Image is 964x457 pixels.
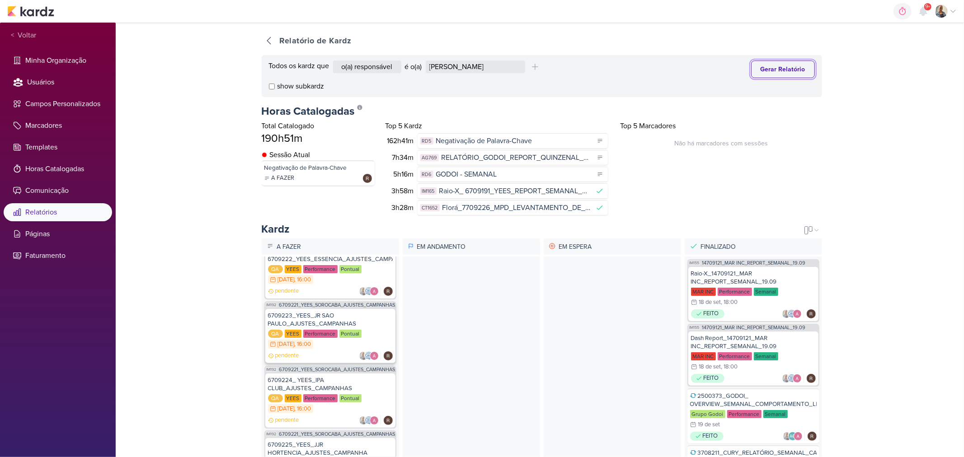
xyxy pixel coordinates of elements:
div: 190h51m [262,131,375,146]
div: YEES [285,265,301,273]
div: Performance [718,288,752,296]
span: Raio-X_ 6709191_YEES_REPORT_SEMANAL_MARKETING_23.09 [439,186,591,196]
div: 6709224_ YEES_IPA CLUB_AJUSTES_CAMPANHAS [268,376,393,392]
img: Caroline Traven De Andrade [787,374,796,383]
img: Caroline Traven De Andrade [787,309,796,318]
a: 2500373_GODOI_ OVERVIEW_SEMANAL_COMPORTAMENTO_LEADS Grupo Godoi Performance Semanal 19 de set FEI... [687,388,819,443]
img: Rafael Dornelles [363,174,372,183]
img: Rafael Dornelles [807,374,816,383]
span: 9+ [926,3,931,10]
li: Marcadores [4,117,112,135]
div: YEES [285,330,301,338]
div: 3708211_CURY_RELATÓRIO_SEMANAL_CAMPANHA_CONTRATAÇÃO_RJ [690,449,817,457]
img: kardz.app [7,6,54,17]
div: Grupo Godoi [690,410,725,418]
div: RD5 [420,137,433,145]
p: Em Andamento [415,240,537,253]
div: Todos os kardz que [269,61,329,73]
div: [DATE] [278,406,295,412]
img: Alessandra Gomes [370,287,379,296]
a: 6709222_YEES_ESSENCIA_AJUSTES_CAMPANHAS QA YEES Performance Pontual [DATE] , 16:00 pendente [265,252,395,298]
div: Dash Report_14709121_MAR INC_REPORT_SEMANAL_19.09 [691,334,816,350]
img: Rafael Dornelles [808,432,817,441]
div: IM165 [420,187,437,195]
div: Pontual [339,394,362,402]
div: MAR INC [691,352,716,360]
img: Rafael Dornelles [384,416,393,425]
div: 162h41m [387,135,418,146]
p: pendente [275,351,299,360]
a: Raio-X_14709121_MAR INC_REPORT_SEMANAL_19.09 MAR INC Performance Semanal 18 de set , 18:00 FEITO [688,267,818,321]
div: 19 de set [698,422,720,428]
a: Dash Report_14709121_MAR INC_REPORT_SEMANAL_19.09 MAR INC Performance Semanal 18 de set , 18:00 F... [688,331,818,386]
div: Negativação de Palavra-Chave [264,164,372,172]
div: 2500373_GODOI_ OVERVIEW_SEMANAL_COMPORTAMENTO_LEADS [690,392,817,408]
li: Templates [4,138,112,156]
span: Total Catalogado [262,121,315,131]
div: 6709225_YEES_JJR HORTENCIA_AJUSTES_CAMPANHA [268,441,393,457]
div: , 16:00 [295,341,311,347]
a: RD5 Negativação de Palavra-Chave [418,133,608,148]
div: Performance [303,330,338,338]
div: [DATE] [278,341,295,347]
p: FEITO [704,374,719,383]
img: Alessandra Gomes [370,416,379,425]
p: pendente [275,287,299,296]
div: Performance [727,410,762,418]
a: 14709121_MAR INC_REPORT_SEMANAL_19.09 [702,261,806,266]
li: Faturamento [4,247,112,265]
div: Semanal [754,352,778,360]
div: YEES [285,394,301,402]
p: A FAZER [272,174,295,183]
div: Top 5 Kardz [386,121,610,131]
img: Alessandra Gomes [793,374,802,383]
button: Gerar Relatório [751,61,815,78]
div: Performance [303,394,338,402]
img: tracking [262,152,267,158]
div: , 18:00 [721,299,738,305]
p: FEITO [704,309,719,318]
div: RD6 [420,171,433,178]
span: IM155 [689,261,701,266]
img: Caroline Traven De Andrade [364,287,373,296]
div: Top 5 Marcadores [621,121,822,131]
li: Campos Personalizados [4,95,112,113]
img: Rafael Dornelles [807,309,816,318]
img: Alessandra Gomes [793,309,802,318]
a: 6709221_YEES_SOROCABA_AJUSTES_CAMPANHAS_MIA [279,367,407,372]
li: Horas Catalogadas [4,160,112,178]
span: Voltar [14,30,36,41]
div: é o(a) [405,61,422,72]
span: IM192 [266,367,277,372]
div: QA [268,394,283,402]
img: Iara Santos [359,416,368,425]
div: , 16:00 [295,277,311,283]
div: 7h34m [387,152,418,163]
a: CT1652 Florá_7709226_MPD_LEVANTAMENTO_DE_CRIATIVOS_ATIVOS [418,200,608,215]
div: Horas Catalogadas [262,101,822,119]
div: 6709223_YEES_JR SAO PAULO_AJUSTES_CAMPANHAS [268,312,393,328]
img: Iara Santos [782,374,791,383]
div: [DATE] [278,277,295,283]
img: Rafael Dornelles [384,351,393,360]
span: show subkardz [277,81,324,92]
div: 3h28m [387,202,418,213]
div: AG769 [420,154,439,162]
div: Não há marcadores com sessões [621,133,822,148]
img: Alessandra Gomes [794,432,803,441]
div: MAR INC [691,288,716,296]
div: Pontual [339,265,362,273]
div: Semanal [763,410,788,418]
span: Florá_7709226_MPD_LEVANTAMENTO_DE_CRIATIVOS_ATIVOS [442,202,591,213]
li: Minha Organização [4,51,112,70]
div: 6709222_YEES_ESSENCIA_AJUSTES_CAMPANHAS [268,255,393,263]
div: 3h58m [387,186,418,196]
div: CT1652 [420,204,440,212]
a: 6709221_YEES_SOROCABA_AJUSTES_CAMPANHAS_MIA [279,432,407,437]
li: Relatórios [4,203,112,221]
span: IM155 [689,325,701,330]
div: Pontual [339,330,362,338]
p: AG [790,434,795,439]
a: 14709121_MAR INC_REPORT_SEMANAL_19.09 [702,325,806,330]
div: QA [268,330,283,338]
